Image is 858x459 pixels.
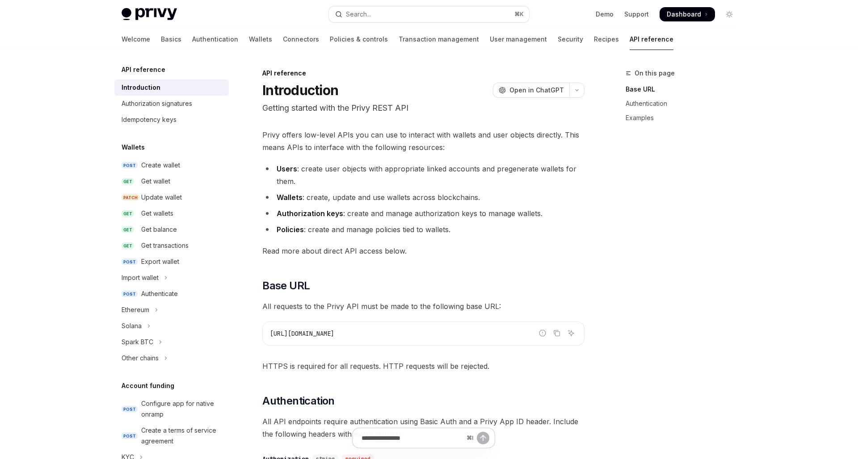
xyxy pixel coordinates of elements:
[114,173,229,189] a: GETGet wallet
[114,205,229,221] a: GETGet wallets
[565,327,577,339] button: Ask AI
[122,8,177,21] img: light logo
[262,245,585,257] span: Read more about direct API access below.
[122,226,134,233] span: GET
[122,321,142,331] div: Solana
[114,334,229,350] button: Toggle Spark BTC section
[262,415,585,440] span: All API endpoints require authentication using Basic Auth and a Privy App ID header. Include the ...
[399,29,479,50] a: Transaction management
[141,176,170,187] div: Get wallet
[122,337,153,347] div: Spark BTC
[262,69,585,78] div: API reference
[114,350,229,366] button: Toggle Other chains section
[114,254,229,270] a: POSTExport wallet
[114,238,229,254] a: GETGet transactions
[722,7,736,21] button: Toggle dark mode
[346,9,371,20] div: Search...
[558,29,583,50] a: Security
[192,29,238,50] a: Authentication
[114,221,229,238] a: GETGet balance
[122,242,134,249] span: GET
[122,29,150,50] a: Welcome
[514,11,524,18] span: ⌘ K
[141,425,223,446] div: Create a terms of service agreement
[270,330,334,338] span: [URL][DOMAIN_NAME]
[596,10,614,19] a: Demo
[141,288,178,299] div: Authenticate
[114,286,229,302] a: POSTAuthenticate
[122,82,160,93] div: Introduction
[141,240,189,251] div: Get transactions
[262,207,585,220] li: : create and manage authorization keys to manage wallets.
[330,29,388,50] a: Policies & controls
[660,7,715,21] a: Dashboard
[262,360,585,372] span: HTTPS is required for all requests. HTTP requests will be rejected.
[141,208,173,219] div: Get wallets
[114,157,229,173] a: POSTCreate wallet
[626,82,744,96] a: Base URL
[509,86,564,95] span: Open in ChatGPT
[122,114,177,125] div: Idempotency keys
[626,96,744,111] a: Authentication
[262,191,585,204] li: : create, update and use wallets across blockchains.
[262,163,585,188] li: : create user objects with appropriate linked accounts and pregenerate wallets for them.
[537,327,548,339] button: Report incorrect code
[114,79,229,96] a: Introduction
[122,272,159,283] div: Import wallet
[262,223,585,236] li: : create and manage policies tied to wallets.
[249,29,272,50] a: Wallets
[141,398,223,420] div: Configure app for native onramp
[283,29,319,50] a: Connectors
[141,224,177,235] div: Get balance
[594,29,619,50] a: Recipes
[122,305,149,315] div: Ethereum
[114,422,229,449] a: POSTCreate a terms of service agreement
[122,380,174,391] h5: Account funding
[122,142,145,153] h5: Wallets
[122,64,165,75] h5: API reference
[122,406,138,413] span: POST
[122,210,134,217] span: GET
[262,279,310,293] span: Base URL
[262,82,338,98] h1: Introduction
[122,98,192,109] div: Authorization signatures
[277,164,297,173] strong: Users
[626,111,744,125] a: Examples
[667,10,701,19] span: Dashboard
[262,102,585,114] p: Getting started with the Privy REST API
[122,162,138,169] span: POST
[277,193,303,202] strong: Wallets
[490,29,547,50] a: User management
[114,189,229,205] a: PATCHUpdate wallet
[262,129,585,154] span: Privy offers low-level APIs you can use to interact with wallets and user objects directly. This ...
[630,29,673,50] a: API reference
[141,256,179,267] div: Export wallet
[114,96,229,112] a: Authorization signatures
[551,327,563,339] button: Copy the contents from the code block
[329,6,529,22] button: Open search
[114,396,229,422] a: POSTConfigure app for native onramp
[262,394,335,408] span: Authentication
[114,318,229,334] button: Toggle Solana section
[122,291,138,297] span: POST
[262,300,585,313] span: All requests to the Privy API must be made to the following base URL:
[141,192,182,203] div: Update wallet
[114,112,229,128] a: Idempotency keys
[161,29,181,50] a: Basics
[122,433,138,439] span: POST
[122,194,139,201] span: PATCH
[122,178,134,185] span: GET
[635,68,675,79] span: On this page
[493,83,569,98] button: Open in ChatGPT
[122,353,159,363] div: Other chains
[114,302,229,318] button: Toggle Ethereum section
[277,225,304,234] strong: Policies
[477,432,489,444] button: Send message
[141,160,180,171] div: Create wallet
[624,10,649,19] a: Support
[277,209,343,218] strong: Authorization keys
[114,270,229,286] button: Toggle Import wallet section
[122,259,138,265] span: POST
[362,428,463,448] input: Ask a question...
